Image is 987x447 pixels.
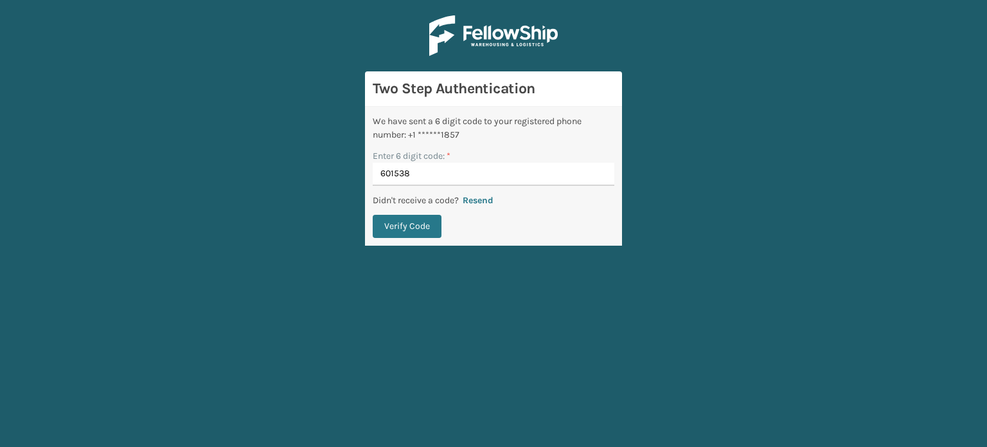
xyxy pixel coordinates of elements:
[373,194,459,207] p: Didn't receive a code?
[459,195,497,206] button: Resend
[373,114,614,141] div: We have sent a 6 digit code to your registered phone number: +1 ******1857
[373,149,450,163] label: Enter 6 digit code:
[429,15,558,56] img: Logo
[373,79,614,98] h3: Two Step Authentication
[373,215,441,238] button: Verify Code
